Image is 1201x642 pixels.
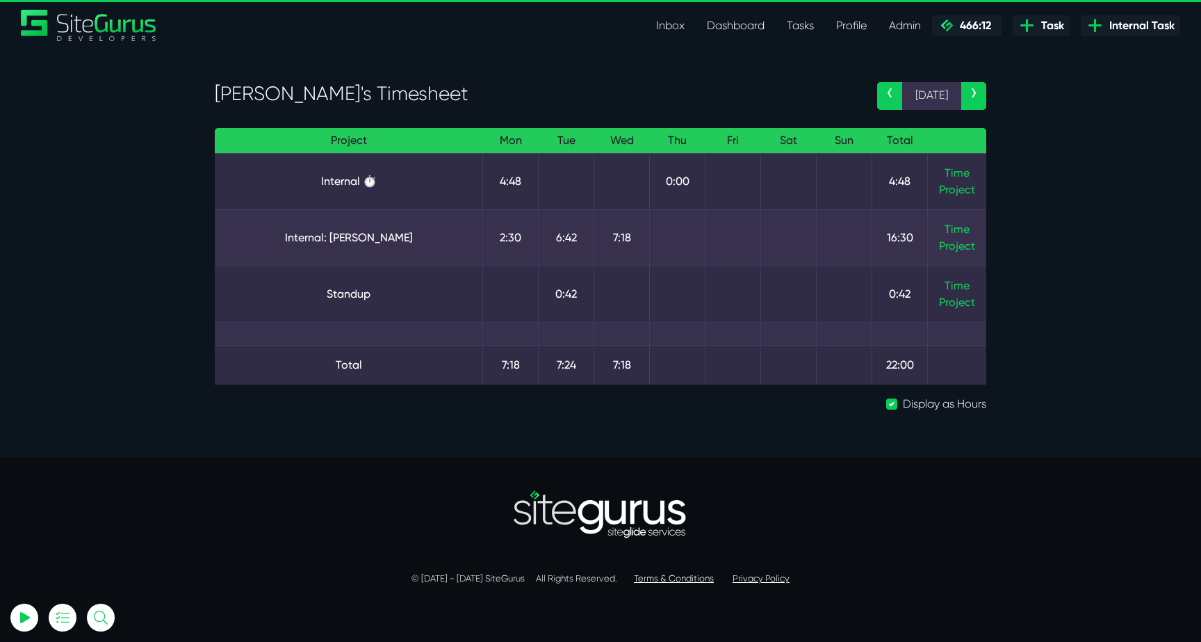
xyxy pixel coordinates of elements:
[776,12,825,40] a: Tasks
[872,345,928,385] td: 22:00
[939,182,975,198] a: Project
[817,128,872,154] th: Sun
[761,128,817,154] th: Sat
[483,128,539,154] th: Mon
[872,209,928,266] td: 16:30
[932,15,1002,36] a: 466:12
[696,12,776,40] a: Dashboard
[945,166,970,179] a: Time
[902,82,961,110] span: [DATE]
[825,12,878,40] a: Profile
[872,266,928,322] td: 0:42
[903,396,986,412] label: Display as Hours
[650,153,705,209] td: 0:00
[483,209,539,266] td: 2:30
[21,10,157,41] a: SiteGurus
[226,230,471,246] a: Internal: [PERSON_NAME]
[945,223,970,236] a: Time
[961,82,986,110] a: ›
[594,209,650,266] td: 7:18
[872,153,928,209] td: 4:48
[539,266,594,322] td: 0:42
[645,12,696,40] a: Inbox
[1081,15,1180,36] a: Internal Task
[539,209,594,266] td: 6:42
[705,128,761,154] th: Fri
[1104,17,1175,34] span: Internal Task
[226,286,471,303] a: Standup
[872,128,928,154] th: Total
[226,173,471,190] a: Internal ⏱️
[215,572,986,586] p: © [DATE] - [DATE] SiteGurus All Rights Reserved.
[939,294,975,311] a: Project
[1013,15,1070,36] a: Task
[733,573,790,584] a: Privacy Policy
[594,345,650,385] td: 7:18
[1036,17,1064,34] span: Task
[939,238,975,255] a: Project
[650,128,705,154] th: Thu
[21,10,157,41] img: Sitegurus Logo
[877,82,902,110] a: ‹
[539,128,594,154] th: Tue
[954,19,991,32] span: 466:12
[634,573,714,584] a: Terms & Conditions
[215,345,483,385] td: Total
[215,82,856,106] h3: [PERSON_NAME]'s Timesheet
[945,279,970,292] a: Time
[539,345,594,385] td: 7:24
[215,128,483,154] th: Project
[483,153,539,209] td: 4:48
[878,12,932,40] a: Admin
[594,128,650,154] th: Wed
[483,345,539,385] td: 7:18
